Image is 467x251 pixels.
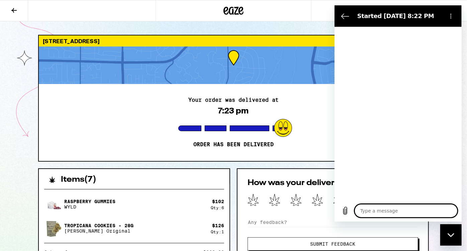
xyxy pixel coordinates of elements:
iframe: Button to launch messaging window, conversation in progress [440,224,462,246]
div: Qty: 1 [211,230,224,234]
img: Tropicana Cookies - 28g [44,219,63,238]
img: Raspberry Gummies [44,195,63,214]
div: 7:23 pm [218,106,249,115]
div: $ 126 [212,223,224,228]
div: $ 102 [212,199,224,204]
button: Submit Feedback [248,237,418,251]
iframe: Messaging window [335,5,462,222]
h2: Your order was delivered at [188,97,279,103]
input: Any feedback? [248,217,418,227]
h2: How was your delivery? [248,179,418,187]
p: Order has been delivered [193,141,274,148]
span: Submit Feedback [310,242,356,246]
h2: Items ( 7 ) [61,176,96,184]
p: WYLD [64,204,115,210]
div: Qty: 6 [211,205,224,210]
p: [PERSON_NAME] Original [64,228,133,234]
p: Raspberry Gummies [64,199,115,204]
p: Tropicana Cookies - 28g [64,223,133,228]
div: [STREET_ADDRESS] [39,35,428,47]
